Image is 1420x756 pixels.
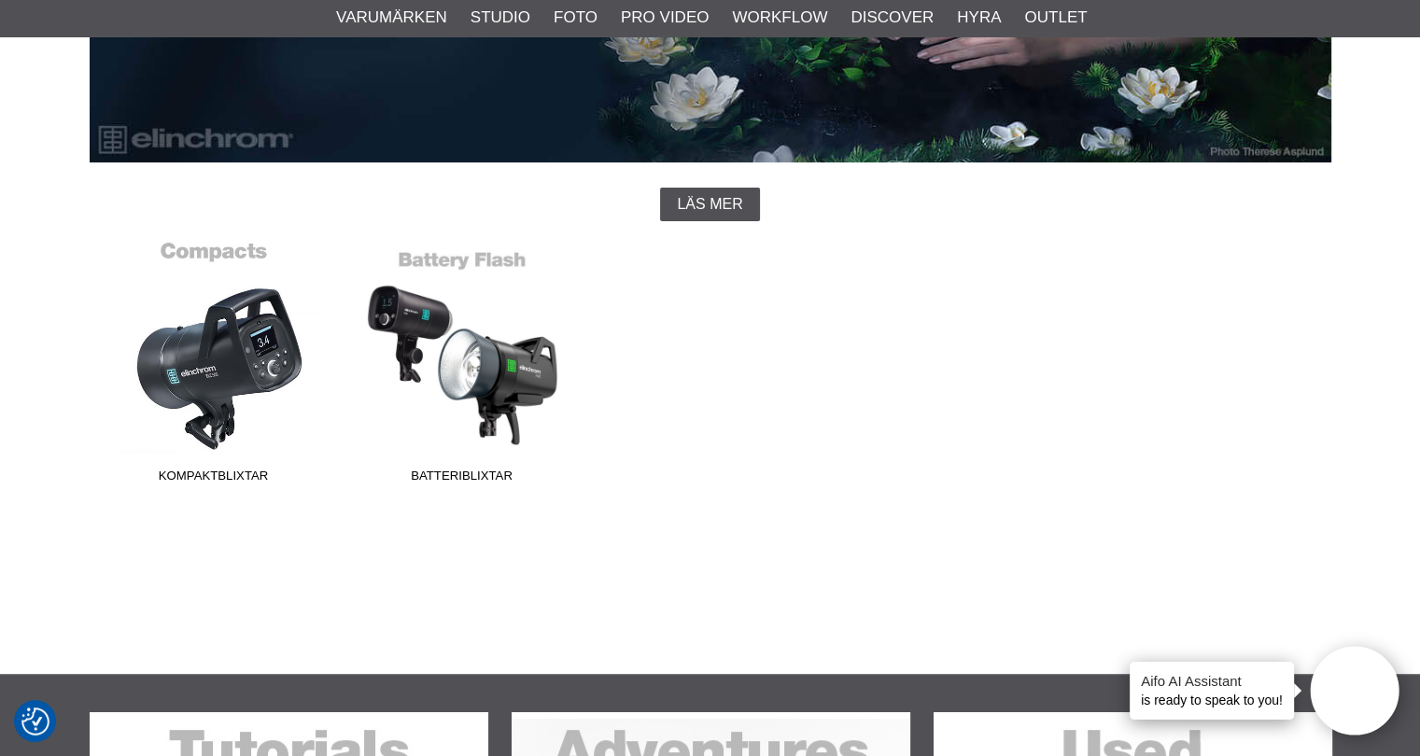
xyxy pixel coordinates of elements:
[338,240,586,492] a: Batteriblixtar
[336,6,447,30] a: Varumärken
[90,240,338,492] a: Kompaktblixtar
[338,467,586,492] span: Batteriblixtar
[21,707,49,735] img: Revisit consent button
[21,705,49,738] button: Samtyckesinställningar
[677,196,742,213] span: Läs mer
[471,6,530,30] a: Studio
[957,6,1001,30] a: Hyra
[554,6,598,30] a: Foto
[90,467,338,492] span: Kompaktblixtar
[1024,6,1087,30] a: Outlet
[851,6,934,30] a: Discover
[1130,662,1294,720] div: is ready to speak to you!
[621,6,709,30] a: Pro Video
[732,6,827,30] a: Workflow
[1141,671,1283,691] h4: Aifo AI Assistant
